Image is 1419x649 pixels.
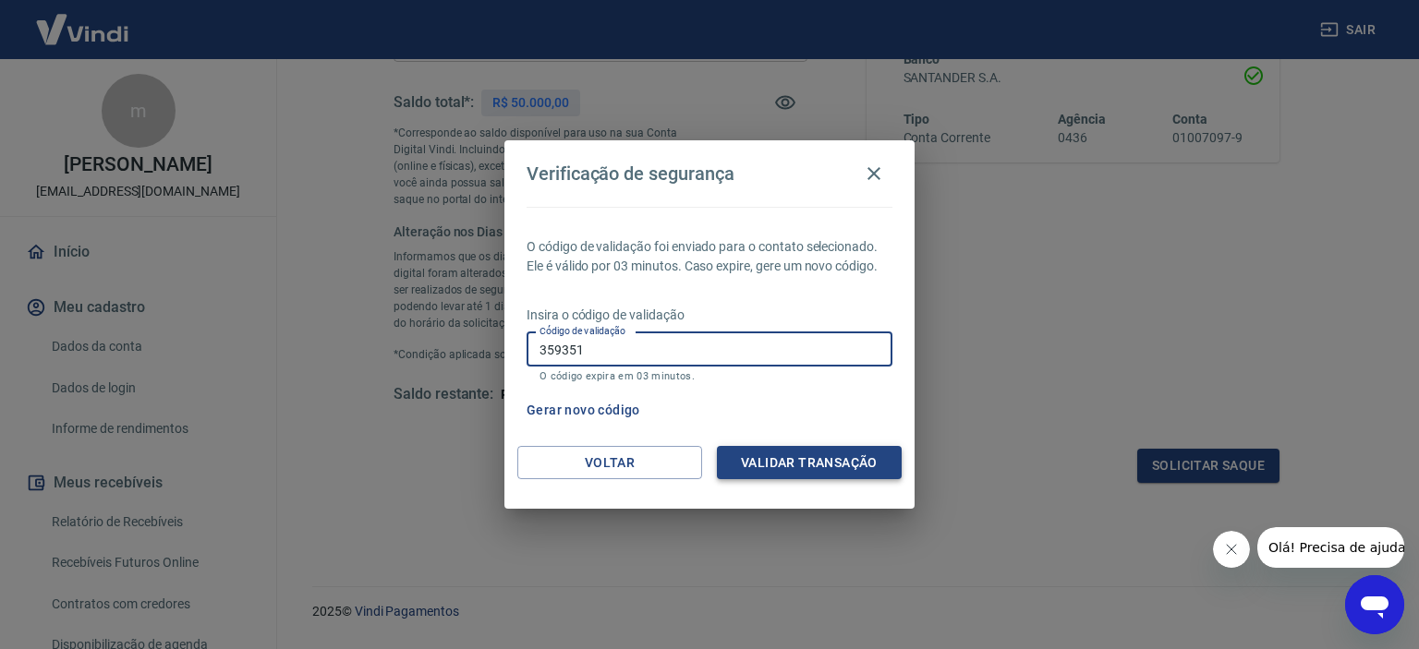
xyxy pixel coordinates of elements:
h4: Verificação de segurança [527,162,734,185]
p: Insira o código de validação [527,306,892,325]
button: Validar transação [717,446,902,480]
iframe: Mensagem da empresa [1257,527,1404,568]
p: O código de validação foi enviado para o contato selecionado. Ele é válido por 03 minutos. Caso e... [527,237,892,276]
button: Gerar novo código [519,393,648,427]
iframe: Fechar mensagem [1213,531,1250,568]
iframe: Botão para abrir a janela de mensagens [1345,575,1404,634]
label: Código de validação [540,324,625,338]
button: Voltar [517,446,702,480]
span: Olá! Precisa de ajuda? [11,13,155,28]
p: O código expira em 03 minutos. [540,370,879,382]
